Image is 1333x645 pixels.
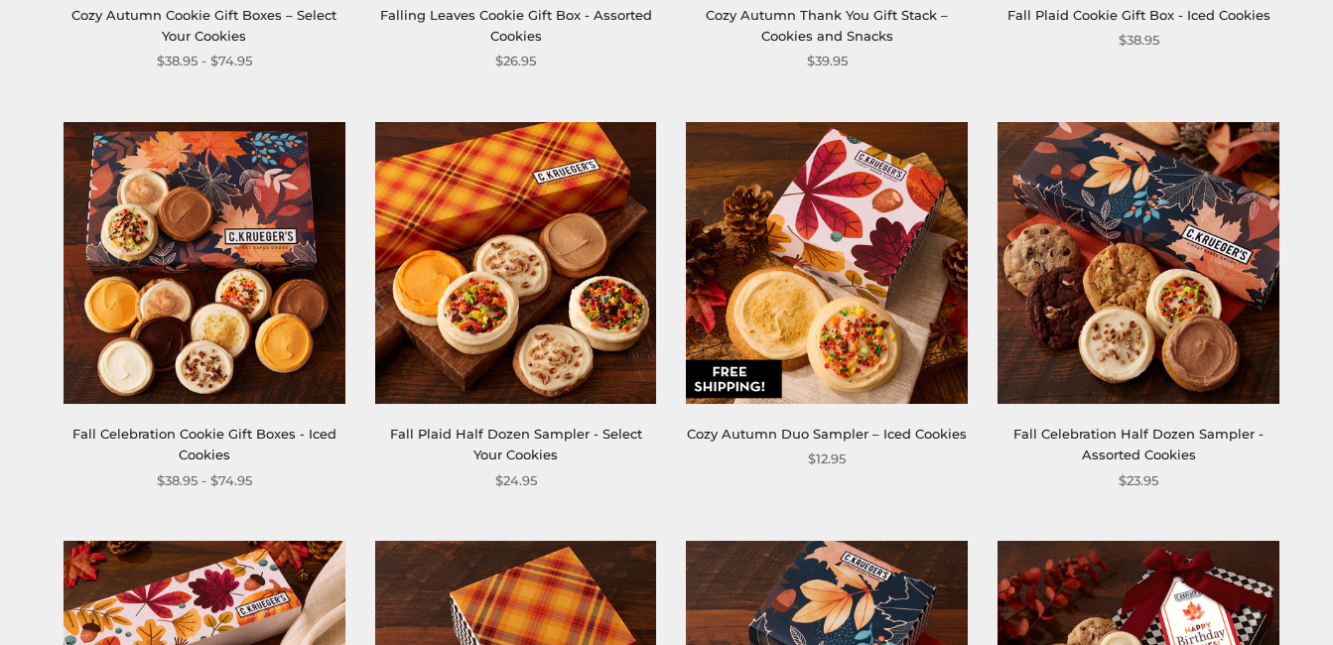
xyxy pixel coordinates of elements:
[375,122,657,404] img: Fall Plaid Half Dozen Sampler - Select Your Cookies
[64,122,345,404] img: Fall Celebration Cookie Gift Boxes - Iced Cookies
[686,122,968,404] img: Cozy Autumn Duo Sampler – Iced Cookies
[1013,426,1264,462] a: Fall Celebration Half Dozen Sampler - Assorted Cookies
[495,470,537,491] span: $24.95
[380,7,652,44] a: Falling Leaves Cookie Gift Box - Assorted Cookies
[1119,470,1158,491] span: $23.95
[157,51,252,71] span: $38.95 - $74.95
[706,7,948,44] a: Cozy Autumn Thank You Gift Stack – Cookies and Snacks
[72,426,336,462] a: Fall Celebration Cookie Gift Boxes - Iced Cookies
[495,51,536,71] span: $26.95
[998,122,1279,404] img: Fall Celebration Half Dozen Sampler - Assorted Cookies
[808,449,846,469] span: $12.95
[807,51,848,71] span: $39.95
[71,7,336,44] a: Cozy Autumn Cookie Gift Boxes – Select Your Cookies
[157,470,252,491] span: $38.95 - $74.95
[390,426,642,462] a: Fall Plaid Half Dozen Sampler - Select Your Cookies
[1007,7,1270,23] a: Fall Plaid Cookie Gift Box - Iced Cookies
[1119,30,1159,51] span: $38.95
[687,426,967,442] a: Cozy Autumn Duo Sampler – Iced Cookies
[16,570,205,629] iframe: Sign Up via Text for Offers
